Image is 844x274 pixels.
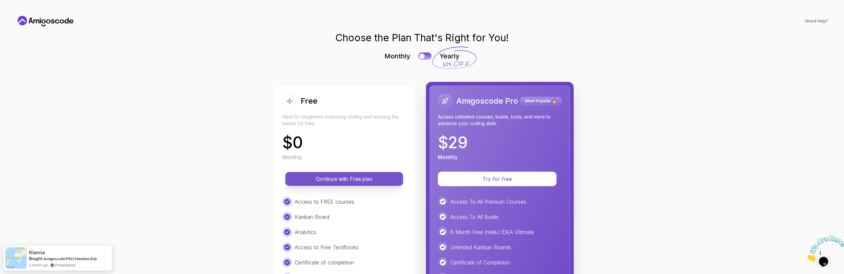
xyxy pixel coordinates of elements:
[16,16,75,26] a: Home link
[450,198,526,206] p: Access To All Premium Courses
[29,256,43,261] span: Bought
[282,135,303,151] p: $ 0
[43,256,97,261] a: Amigoscode PRO Membership
[438,135,468,151] p: $ 29
[3,3,5,8] span: 1
[295,198,354,206] p: Access to FREE courses
[55,262,75,268] a: ProveSource
[384,51,410,61] p: Monthly
[450,258,510,266] p: Certificate of Completion
[521,98,561,104] p: Most Popular 🔥
[335,32,509,44] h1: Choose the Plan That's Right for You!
[285,172,403,186] button: Continue with Free plan
[282,114,406,127] p: Ideal for beginners exploring coding and learning the basics for free.
[805,18,828,24] a: Need Help?
[446,175,549,183] p: Try for free
[803,233,844,264] iframe: chat widget
[301,96,317,106] h2: Free
[450,228,534,236] p: 6 Month Free IntelliJ IDEA Ultimate
[295,228,316,236] p: Analytics
[282,153,302,161] p: Monthly
[438,114,562,127] p: Access unlimited courses, builds, tools, and more to advance your coding skills.
[293,175,396,183] p: Continue with Free plan
[456,96,518,106] h2: Amigoscode Pro
[295,213,329,221] p: Kanban Board
[438,172,557,186] button: Try for free
[438,153,458,161] p: Monthly
[450,243,511,251] p: Unlimited Kanban Boards
[29,250,45,255] span: Kianna
[450,213,498,221] p: Access To All Builds
[5,247,27,269] img: provesource social proof notification image
[295,258,354,266] p: Certificate of completion
[29,262,48,268] span: a month ago
[295,243,359,251] p: Access to Free TextBooks
[3,3,44,29] img: Chat attention grabber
